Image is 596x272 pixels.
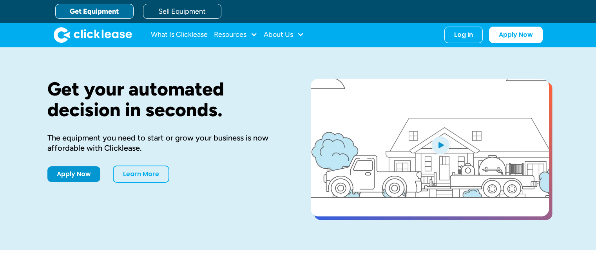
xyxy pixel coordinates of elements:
a: Get Equipment [55,4,134,19]
h1: Get your automated decision in seconds. [47,79,286,120]
a: Learn More [113,166,169,183]
a: home [54,27,132,43]
img: Blue play button logo on a light blue circular background [430,134,451,156]
img: Clicklease logo [54,27,132,43]
a: Apply Now [489,27,543,43]
div: The equipment you need to start or grow your business is now affordable with Clicklease. [47,133,286,153]
a: Sell Equipment [143,4,221,19]
div: Log In [454,31,473,39]
a: Apply Now [47,166,100,182]
div: Resources [214,27,257,43]
a: open lightbox [311,79,549,216]
a: What Is Clicklease [151,27,208,43]
div: About Us [264,27,304,43]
